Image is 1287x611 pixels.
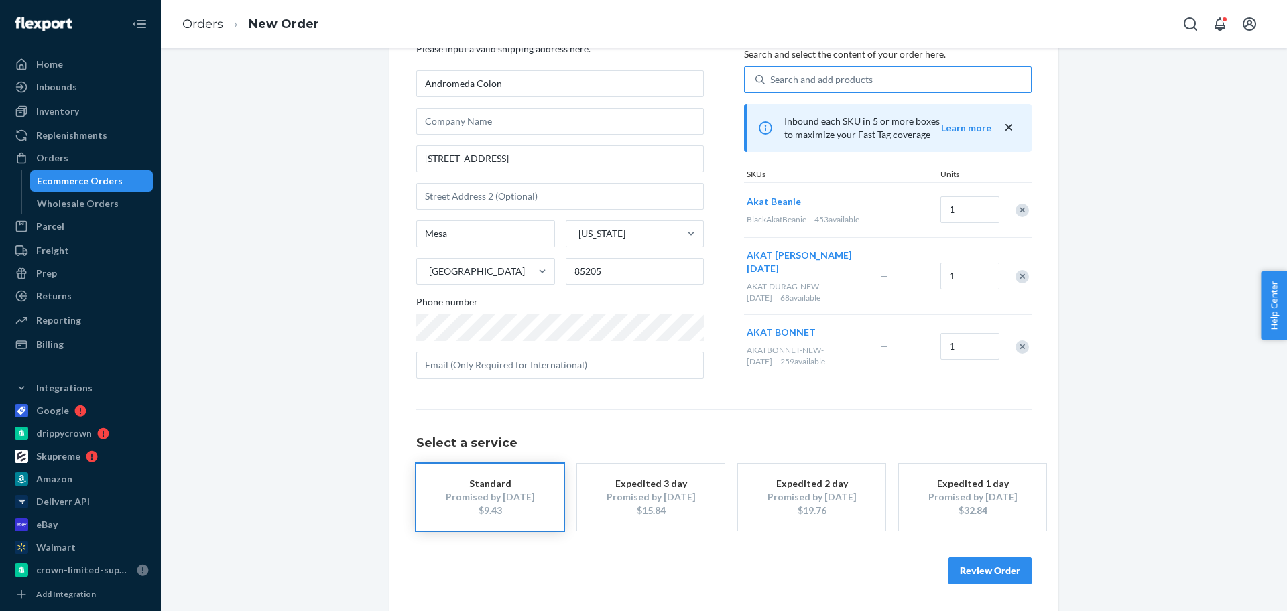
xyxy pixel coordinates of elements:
a: Orders [182,17,223,31]
button: Expedited 3 dayPromised by [DATE]$15.84 [577,464,725,531]
a: New Order [249,17,319,31]
a: Walmart [8,537,153,558]
div: Skupreme [36,450,80,463]
a: Inbounds [8,76,153,98]
a: crown-limited-supply [8,559,153,581]
span: AKATBONNET-NEW-[DATE] [747,345,824,366]
div: eBay [36,518,58,531]
div: SKUs [744,168,938,182]
div: Inbound each SKU in 5 or more boxes to maximize your Fast Tag coverage [744,104,1032,152]
div: Integrations [36,381,93,395]
a: Add Integration [8,586,153,602]
button: Open account menu [1236,11,1263,38]
div: Promised by [DATE] [919,490,1026,504]
a: Google [8,400,153,421]
div: Replenishments [36,129,107,142]
input: Street Address 2 (Optional) [416,183,704,210]
button: Review Order [948,557,1032,584]
input: [GEOGRAPHIC_DATA] [428,265,429,278]
div: Expedited 2 day [758,477,865,490]
button: Integrations [8,377,153,399]
a: Parcel [8,216,153,237]
div: Reporting [36,314,81,327]
span: AKAT-DURAG-NEW-[DATE] [747,281,822,303]
a: drippycrown [8,423,153,444]
a: Replenishments [8,125,153,146]
div: Home [36,58,63,71]
div: Promised by [DATE] [758,490,865,504]
div: Walmart [36,541,76,554]
input: Quantity [940,196,999,223]
input: ZIP Code [566,258,704,285]
div: Units [938,168,998,182]
span: Phone number [416,295,478,314]
div: Wholesale Orders [37,197,119,210]
span: Akat Beanie [747,196,801,207]
span: AKAT [PERSON_NAME][DATE] [747,249,852,274]
input: Street Address [416,145,704,172]
div: Billing [36,338,64,351]
div: Expedited 3 day [597,477,704,490]
div: Orders [36,151,68,165]
a: Wholesale Orders [30,193,154,214]
a: Billing [8,334,153,355]
div: Remove Item [1016,270,1029,283]
a: Ecommerce Orders [30,170,154,192]
span: AKAT BONNET [747,326,816,338]
div: Promised by [DATE] [597,490,704,504]
div: Search and add products [770,73,873,86]
div: Parcel [36,220,64,233]
button: Close Navigation [126,11,153,38]
div: crown-limited-supply [36,563,131,577]
button: StandardPromised by [DATE]$9.43 [416,464,564,531]
a: Skupreme [8,446,153,467]
input: [US_STATE] [577,227,578,241]
input: First & Last Name [416,70,704,97]
button: Akat Beanie [747,195,801,208]
a: Inventory [8,100,153,122]
img: Flexport logo [15,17,72,31]
div: drippycrown [36,427,92,440]
div: Add Integration [36,588,96,600]
span: — [880,204,888,215]
div: $15.84 [597,504,704,517]
h1: Select a service [416,437,1032,450]
button: Learn more [941,121,991,135]
button: close [1002,121,1016,135]
div: $9.43 [436,504,544,517]
div: Standard [436,477,544,490]
span: 68 available [780,293,820,303]
div: Inbounds [36,80,77,94]
a: Reporting [8,310,153,331]
input: Company Name [416,108,704,135]
div: Amazon [36,472,72,486]
button: Help Center [1261,271,1287,340]
div: Returns [36,289,72,303]
p: Search and select the content of your order here. [744,48,1032,61]
button: AKAT [PERSON_NAME][DATE] [747,249,864,275]
div: Promised by [DATE] [436,490,544,504]
div: [US_STATE] [578,227,625,241]
button: Expedited 2 dayPromised by [DATE]$19.76 [738,464,885,531]
button: AKAT BONNET [747,326,816,339]
div: $32.84 [919,504,1026,517]
span: 453 available [814,214,859,224]
div: Inventory [36,105,79,118]
a: Home [8,54,153,75]
span: — [880,340,888,352]
input: City [416,220,555,247]
div: [GEOGRAPHIC_DATA] [429,265,525,278]
button: Open notifications [1207,11,1233,38]
div: Deliverr API [36,495,90,508]
div: Freight [36,244,69,257]
input: Quantity [940,333,999,360]
button: Expedited 1 dayPromised by [DATE]$32.84 [899,464,1046,531]
input: Quantity [940,263,999,289]
span: BlackAkatBeanie [747,214,806,224]
a: Deliverr API [8,491,153,513]
a: Returns [8,285,153,307]
a: Freight [8,240,153,261]
div: Prep [36,267,57,280]
div: Expedited 1 day [919,477,1026,490]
